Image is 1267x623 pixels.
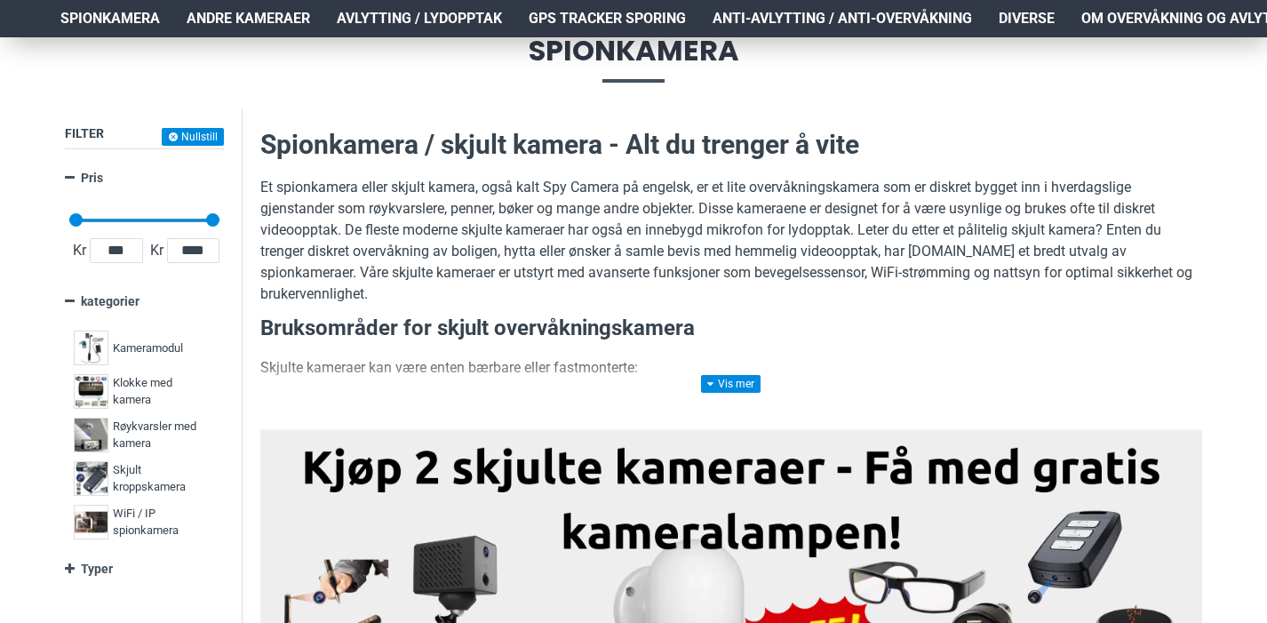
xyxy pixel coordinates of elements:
[113,418,211,452] span: Røykvarsler med kamera
[74,331,108,365] img: Kameramodul
[529,8,686,29] span: GPS Tracker Sporing
[147,240,167,261] span: Kr
[65,554,224,585] a: Typer
[296,389,458,406] strong: Bærbare spionkameraer:
[296,387,1202,430] li: Disse kan tas med overalt og brukes til skjult filming i situasjoner der diskresjon er nødvendig ...
[65,286,224,317] a: kategorier
[260,177,1202,305] p: Et spionkamera eller skjult kamera, også kalt Spy Camera på engelsk, er et lite overvåkningskamer...
[65,163,224,194] a: Pris
[162,128,224,146] button: Nullstill
[113,374,211,409] span: Klokke med kamera
[337,8,502,29] span: Avlytting / Lydopptak
[65,126,104,140] span: Filter
[74,461,108,496] img: Skjult kroppskamera
[260,357,1202,379] p: Skjulte kameraer kan være enten bærbare eller fastmonterte:
[47,36,1220,82] span: Spionkamera
[713,8,972,29] span: Anti-avlytting / Anti-overvåkning
[113,505,211,539] span: WiFi / IP spionkamera
[60,8,160,29] span: Spionkamera
[74,418,108,452] img: Røykvarsler med kamera
[260,126,1202,164] h2: Spionkamera / skjult kamera - Alt du trenger å vite
[69,240,90,261] span: Kr
[74,374,108,409] img: Klokke med kamera
[260,314,1202,344] h3: Bruksområder for skjult overvåkningskamera
[113,461,211,496] span: Skjult kroppskamera
[74,505,108,539] img: WiFi / IP spionkamera
[113,339,183,357] span: Kameramodul
[999,8,1055,29] span: Diverse
[187,8,310,29] span: Andre kameraer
